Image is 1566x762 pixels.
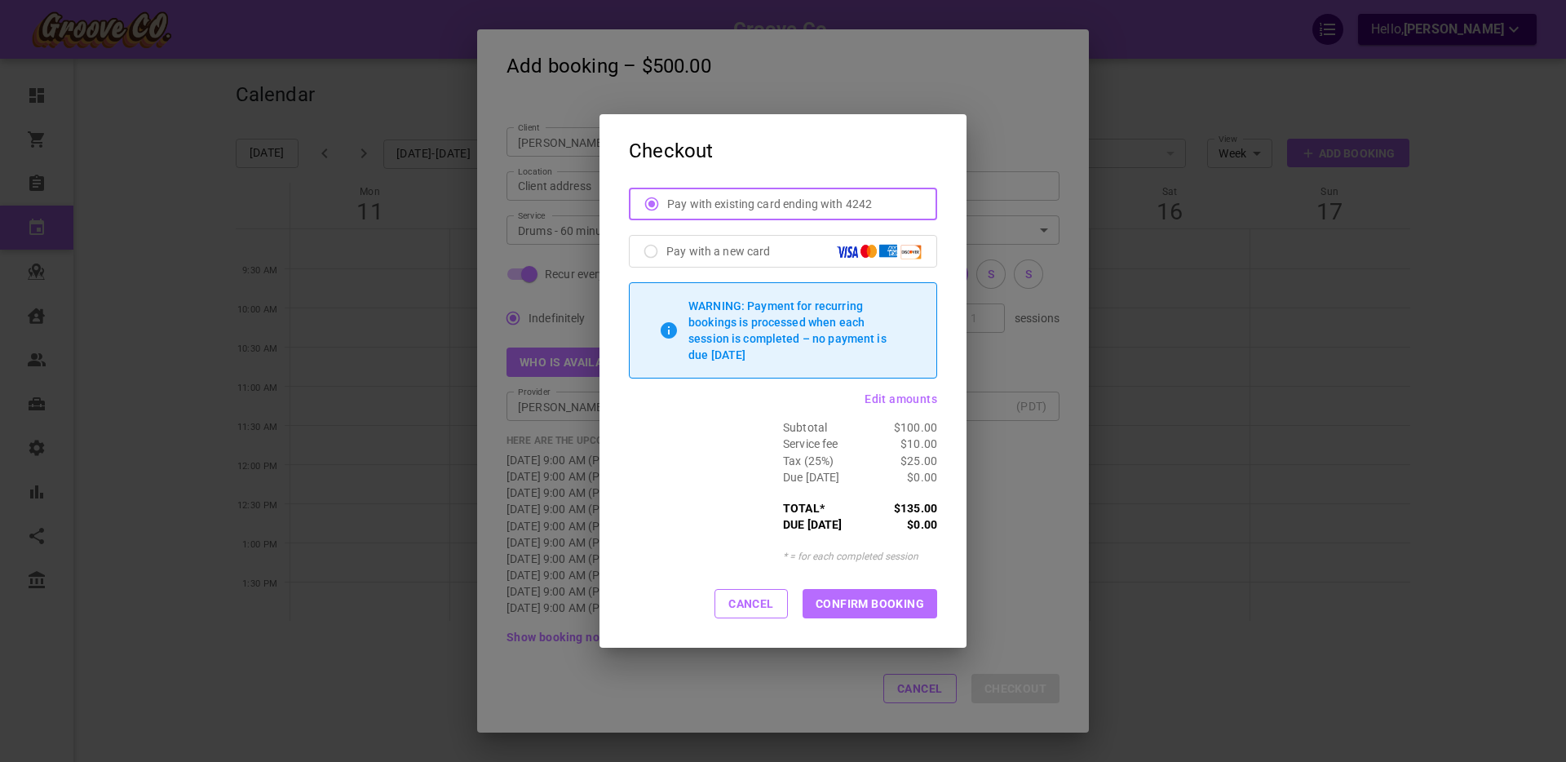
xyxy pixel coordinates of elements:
button: Cancel [714,589,788,618]
p: Tax ( 25 %) [783,453,860,469]
h2: Checkout [599,114,967,188]
p: Pay with a new card [666,243,837,259]
p: Due [DATE] [783,469,860,485]
p: $100.00 [860,419,938,436]
img: mc [858,241,879,261]
p: TOTAL * [783,500,860,516]
p: Subtotal [783,419,860,436]
img: visa [837,246,858,258]
p: $135.00 [860,500,938,516]
p: $25.00 [860,453,938,469]
p: WARNING: Payment for recurring bookings is processed when each session is completed – no payment ... [688,299,887,361]
img: disc [900,245,922,259]
p: Service fee [783,436,860,452]
button: Edit amounts [865,393,937,405]
p: $0.00 [860,469,938,485]
p: $0.00 [860,516,938,533]
span: * = for each completed session [783,551,918,562]
p: DUE [DATE] [783,516,860,533]
img: amex [878,239,899,263]
span: Edit amounts [865,392,937,405]
p: Pay with existing card ending with 4242 [667,196,872,212]
p: $10.00 [860,436,938,452]
button: CONFIRM BOOKING [803,589,937,618]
